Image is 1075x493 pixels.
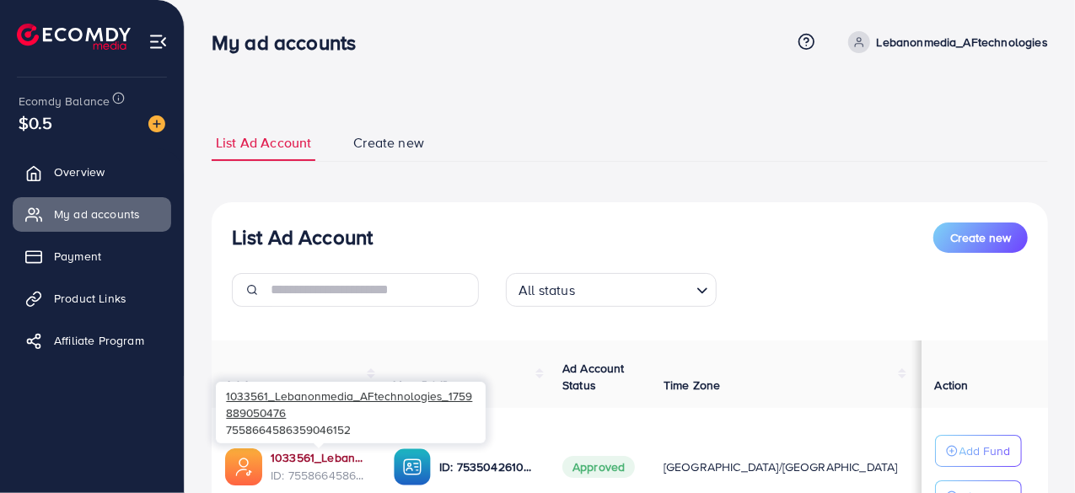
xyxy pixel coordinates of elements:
[13,197,171,231] a: My ad accounts
[664,458,898,475] span: [GEOGRAPHIC_DATA]/[GEOGRAPHIC_DATA]
[506,273,717,307] div: Search for option
[935,377,969,394] span: Action
[13,281,171,315] a: Product Links
[54,332,144,349] span: Affiliate Program
[216,133,311,153] span: List Ad Account
[933,222,1028,253] button: Create new
[439,457,535,477] p: ID: 7535042610151407617
[13,239,171,273] a: Payment
[148,32,168,51] img: menu
[13,324,171,357] a: Affiliate Program
[959,441,1011,461] p: Add Fund
[580,275,690,303] input: Search for option
[212,30,369,55] h3: My ad accounts
[935,435,1022,467] button: Add Fund
[562,360,625,394] span: Ad Account Status
[19,93,110,110] span: Ecomdy Balance
[353,133,424,153] span: Create new
[1003,417,1062,480] iframe: Chat
[841,31,1048,53] a: Lebanonmedia_AFtechnologies
[232,225,373,249] h3: List Ad Account
[664,377,720,394] span: Time Zone
[54,248,101,265] span: Payment
[13,155,171,189] a: Overview
[148,115,165,132] img: image
[950,229,1011,246] span: Create new
[562,456,635,478] span: Approved
[54,206,140,222] span: My ad accounts
[54,163,105,180] span: Overview
[216,382,486,442] div: 7558664586359046152
[394,448,431,485] img: ic-ba-acc.ded83a64.svg
[54,290,126,307] span: Product Links
[877,32,1048,52] p: Lebanonmedia_AFtechnologies
[271,467,367,484] span: ID: 7558664586359046152
[19,110,53,135] span: $0.5
[17,24,131,50] img: logo
[515,278,578,303] span: All status
[226,388,472,421] span: 1033561_Lebanonmedia_AFtechnologies_1759889050476
[271,449,367,466] a: 1033561_Lebanonmedia_AFtechnologies_1759889050476
[225,448,262,485] img: ic-ads-acc.e4c84228.svg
